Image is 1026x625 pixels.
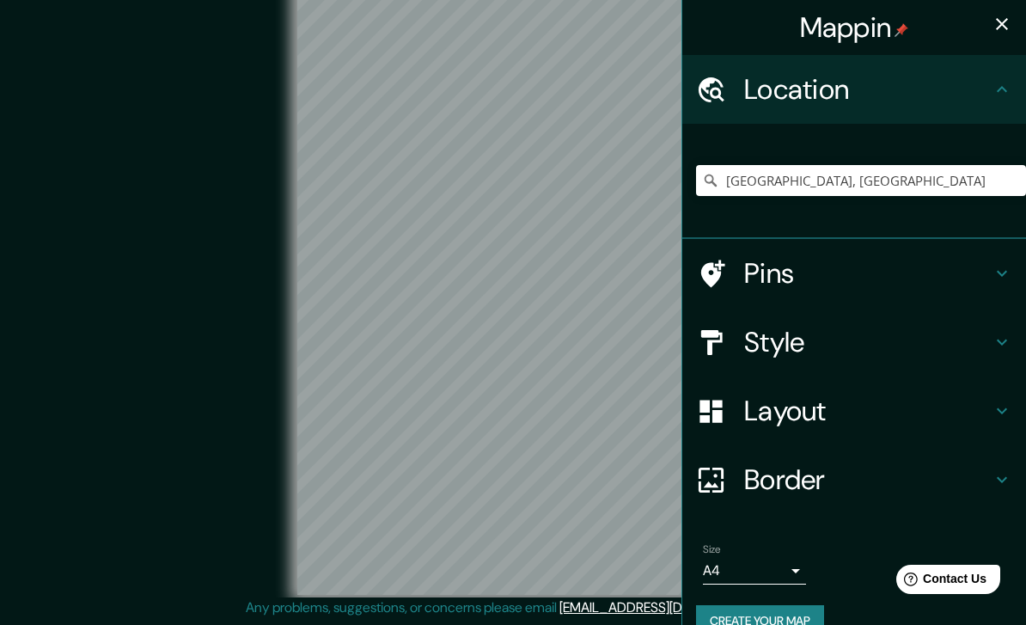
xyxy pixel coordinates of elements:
[873,558,1007,606] iframe: Help widget launcher
[744,463,992,497] h4: Border
[744,256,992,291] h4: Pins
[800,10,909,45] h4: Mappin
[744,394,992,428] h4: Layout
[895,23,908,37] img: pin-icon.png
[682,377,1026,445] div: Layout
[703,542,721,557] label: Size
[682,308,1026,377] div: Style
[696,165,1026,196] input: Pick your city or area
[703,557,806,585] div: A4
[682,55,1026,124] div: Location
[744,72,992,107] h4: Location
[559,598,772,616] a: [EMAIL_ADDRESS][DOMAIN_NAME]
[682,445,1026,514] div: Border
[246,597,774,618] p: Any problems, suggestions, or concerns please email .
[744,325,992,359] h4: Style
[682,239,1026,308] div: Pins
